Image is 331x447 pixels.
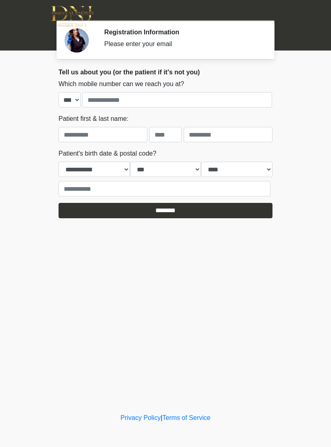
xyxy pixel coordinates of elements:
[59,149,156,158] label: Patient's birth date & postal code?
[59,114,128,124] label: Patient first & last name:
[59,68,272,76] h2: Tell us about you (or the patient if it's not you)
[65,28,89,53] img: Agent Avatar
[59,79,184,89] label: Which mobile number can we reach you at?
[104,39,260,49] div: Please enter your email
[121,414,161,421] a: Privacy Policy
[161,414,162,421] a: |
[162,414,210,421] a: Terms of Service
[50,6,94,27] img: DNJ Med Boutique Logo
